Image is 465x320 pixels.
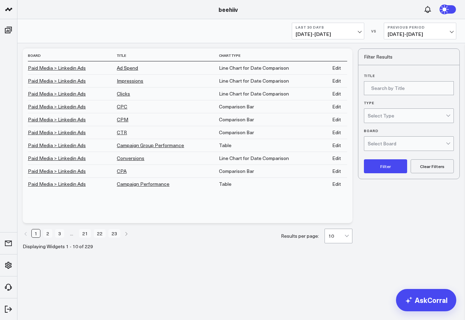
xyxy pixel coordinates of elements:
td: Line Chart for Date Comparison [219,74,325,87]
th: Title [117,50,219,61]
a: Next page [123,229,129,237]
td: Line Chart for Date Comparison [219,87,325,100]
a: Impressions [117,77,143,84]
div: Select Board [368,141,446,146]
a: Paid Media > Linkedin Ads [28,116,86,123]
a: Conversions [117,155,144,161]
td: Table [219,139,325,152]
div: Results per page: [281,234,319,238]
label: Title [364,74,454,78]
a: Paid Media > Linkedin Ads [28,103,86,110]
a: Edit [332,142,341,148]
a: CPC [117,103,127,110]
a: Edit [332,64,341,71]
a: Campaign Performance [117,181,169,187]
a: Edit [332,77,341,84]
a: Edit [332,103,341,110]
button: Last 30 Days[DATE]-[DATE] [292,23,364,39]
a: Edit [332,129,341,136]
a: Page 22 [94,229,106,237]
a: Edit [332,168,341,174]
a: Paid Media > Linkedin Ads [28,155,86,161]
td: Comparison Bar [219,126,325,139]
a: Page 3 [55,229,64,237]
a: CPA [117,168,127,174]
ul: Pagination [23,229,129,238]
div: Filter Results [358,49,459,65]
button: Clear Filters [411,159,454,173]
span: [DATE] - [DATE] [296,31,360,37]
a: Campaign Group Performance [117,142,184,148]
a: Paid Media > Linkedin Ads [28,142,86,148]
a: Paid Media > Linkedin Ads [28,168,86,174]
a: beehiiv [219,6,238,13]
a: Clicks [117,90,130,97]
a: Edit [332,155,341,161]
a: Page 21 [79,229,91,237]
td: Comparison Bar [219,165,325,177]
a: Ad Spend [117,64,138,71]
div: 10 [328,233,344,239]
div: Select Type [368,113,446,119]
td: Comparison Bar [219,113,325,126]
label: Type [364,101,454,105]
a: Paid Media > Linkedin Ads [28,90,86,97]
button: Previous Period[DATE]-[DATE] [384,23,456,39]
input: Search by Title [364,81,454,95]
span: [DATE] - [DATE] [388,31,452,37]
a: Paid Media > Linkedin Ads [28,129,86,136]
button: Filter [364,159,407,173]
a: Edit [332,90,341,97]
a: Paid Media > Linkedin Ads [28,77,86,84]
a: Page 1 is your current page [31,229,40,237]
td: Comparison Bar [219,100,325,113]
th: Chart Type [219,50,325,61]
td: Table [219,177,325,190]
td: Line Chart for Date Comparison [219,152,325,165]
a: Page 23 [108,229,120,237]
b: Previous Period [388,25,452,29]
div: Displaying Widgets 1 - 10 of 229 [23,244,129,249]
b: Last 30 Days [296,25,360,29]
th: Board [28,50,117,61]
a: Paid Media > Linkedin Ads [28,64,86,71]
a: CTR [117,129,127,136]
td: Line Chart for Date Comparison [219,61,325,74]
a: Paid Media > Linkedin Ads [28,181,86,187]
a: AskCorral [396,289,456,311]
a: Jump forward [67,229,76,237]
div: VS [368,29,380,33]
a: Edit [332,116,341,123]
a: Previous page [23,229,29,237]
a: CPM [117,116,128,123]
a: Edit [332,181,341,187]
a: Page 2 [43,229,52,237]
label: Board [364,129,454,133]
